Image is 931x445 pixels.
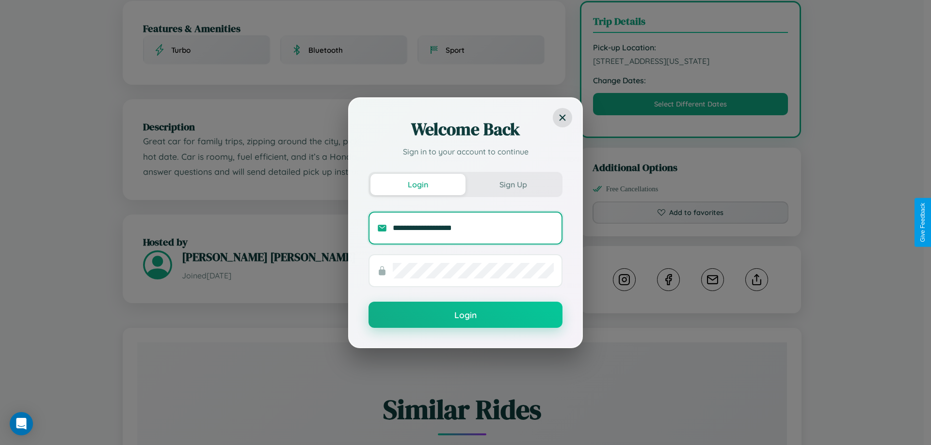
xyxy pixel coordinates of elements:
[369,118,562,141] h2: Welcome Back
[369,146,562,157] p: Sign in to your account to continue
[919,203,926,242] div: Give Feedback
[10,412,33,435] div: Open Intercom Messenger
[370,174,465,195] button: Login
[369,302,562,328] button: Login
[465,174,561,195] button: Sign Up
